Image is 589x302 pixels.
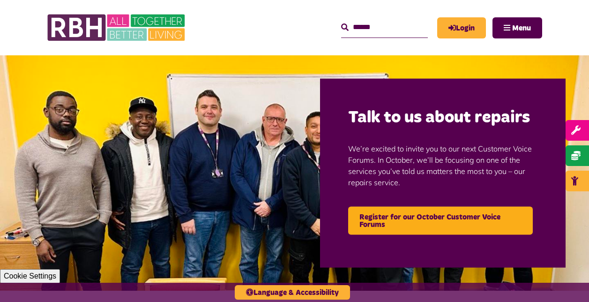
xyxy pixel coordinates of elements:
span: Menu [512,24,531,32]
h2: Talk to us about repairs [348,107,537,129]
a: MyRBH [437,17,486,38]
p: We’re excited to invite you to our next Customer Voice Forums. In October, we’ll be focusing on o... [348,128,537,202]
img: RBH [47,9,187,46]
a: Register for our October Customer Voice Forums [348,206,533,234]
button: Language & Accessibility [235,285,350,300]
button: Navigation [492,17,542,38]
